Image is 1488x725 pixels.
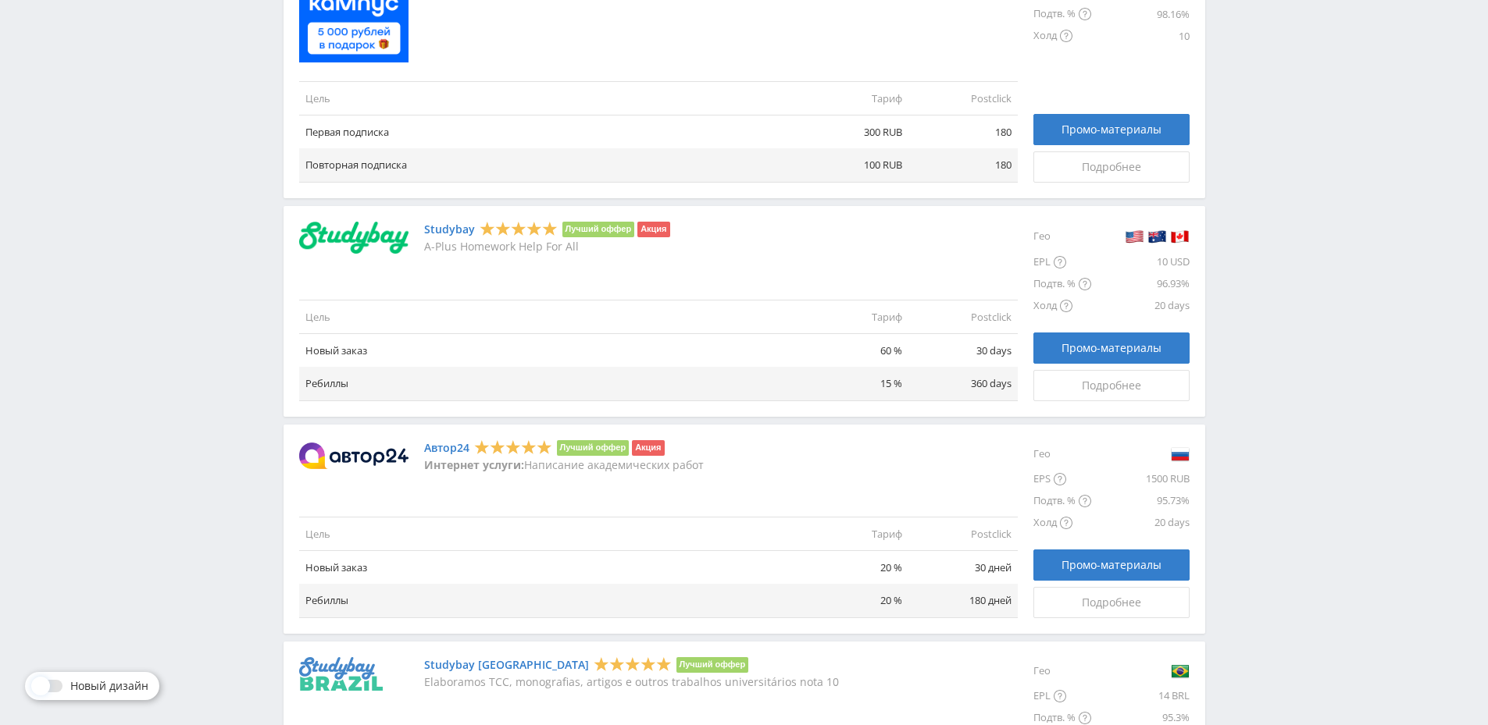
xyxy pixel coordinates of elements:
[299,517,799,551] td: Цель
[1033,222,1091,251] div: Гео
[799,300,908,334] td: Тариф
[70,680,148,692] span: Новый дизайн
[1091,251,1190,273] div: 10 USD
[908,551,1018,585] td: 30 дней
[1091,512,1190,534] div: 20 days
[676,657,749,673] li: Лучший оффер
[1033,657,1091,685] div: Гео
[1033,370,1190,401] a: Подробнее
[299,367,799,400] td: Ребиллы
[1033,114,1190,145] a: Промо-материалы
[424,240,670,253] p: A-Plus Homework Help For All
[1033,151,1190,183] a: Подробнее
[424,676,839,688] p: Elaboramos TCC, monografias, artigos e outros trabalhos universitários nota 10
[632,440,664,456] li: Акция
[299,657,383,691] img: Studybay Brazil
[908,334,1018,368] td: 30 days
[299,82,799,116] td: Цель
[1082,379,1141,392] span: Подробнее
[1033,251,1091,273] div: EPL
[299,584,799,617] td: Ребиллы
[908,82,1018,116] td: Postclick
[1033,512,1091,534] div: Холд
[424,223,475,236] a: Studybay
[1033,332,1190,364] a: Промо-материалы
[1033,25,1091,47] div: Холд
[799,116,908,149] td: 300 RUB
[1082,596,1141,609] span: Подробнее
[299,222,409,254] img: Studybay
[1033,273,1091,295] div: Подтв. %
[799,551,908,585] td: 20 %
[1062,559,1161,571] span: Промо-материалы
[1091,685,1190,707] div: 14 BRL
[799,82,908,116] td: Тариф
[1033,440,1091,468] div: Гео
[908,584,1018,617] td: 180 дней
[1082,161,1141,173] span: Подробнее
[799,148,908,182] td: 100 RUB
[1091,273,1190,295] div: 96.93%
[1033,685,1091,707] div: EPL
[1033,549,1190,581] a: Промо-материалы
[799,517,908,551] td: Тариф
[480,220,558,236] div: 5 Stars
[1033,490,1091,512] div: Подтв. %
[908,367,1018,400] td: 360 days
[424,659,589,671] a: Studybay [GEOGRAPHIC_DATA]
[908,517,1018,551] td: Postclick
[562,222,635,237] li: Лучший оффер
[1091,25,1190,47] div: 10
[1091,295,1190,317] div: 20 days
[557,440,630,456] li: Лучший оффер
[908,148,1018,182] td: 180
[1062,342,1161,354] span: Промо-материалы
[799,584,908,617] td: 20 %
[908,300,1018,334] td: Postclick
[474,439,552,455] div: 5 Stars
[299,148,799,182] td: Повторная подписка
[424,442,469,454] a: Автор24
[424,459,704,471] p: Написание академических работ
[1033,587,1190,618] a: Подробнее
[299,300,799,334] td: Цель
[299,334,799,368] td: Новый заказ
[1091,490,1190,512] div: 95.73%
[1033,295,1091,317] div: Холд
[1091,468,1190,490] div: 1500 RUB
[1033,3,1091,25] div: Подтв. %
[594,656,672,672] div: 5 Stars
[1091,3,1190,25] div: 98.16%
[637,222,669,237] li: Акция
[299,116,799,149] td: Первая подписка
[424,457,524,472] strong: Интернет услуги:
[1033,468,1091,490] div: EPS
[1062,123,1161,136] span: Промо-материалы
[799,367,908,400] td: 15 %
[799,334,908,368] td: 60 %
[908,116,1018,149] td: 180
[299,442,409,469] img: Автор24
[299,551,799,585] td: Новый заказ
